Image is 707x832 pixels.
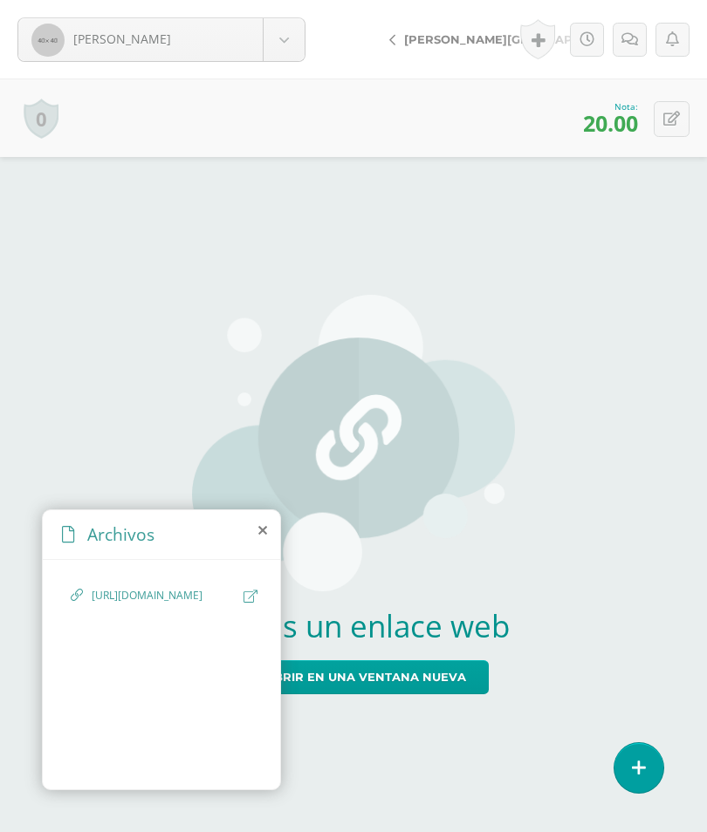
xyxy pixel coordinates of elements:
[18,18,305,61] a: [PERSON_NAME]
[583,100,638,113] div: Nota:
[73,31,171,47] span: [PERSON_NAME]
[192,605,515,646] h2: Este es un enlace web
[87,522,154,546] span: Archivos
[583,108,638,138] span: 20.00
[92,588,235,604] span: [URL][DOMAIN_NAME]
[192,295,515,591] img: url-placeholder.png
[258,523,267,537] i: close
[375,18,661,60] a: [PERSON_NAME][GEOGRAPHIC_DATA]
[24,99,58,139] a: 0
[404,32,638,46] span: [PERSON_NAME][GEOGRAPHIC_DATA]
[219,660,489,694] a: Abrir en una ventana nueva
[265,661,466,693] span: Abrir en una ventana nueva
[31,24,65,57] img: 40x40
